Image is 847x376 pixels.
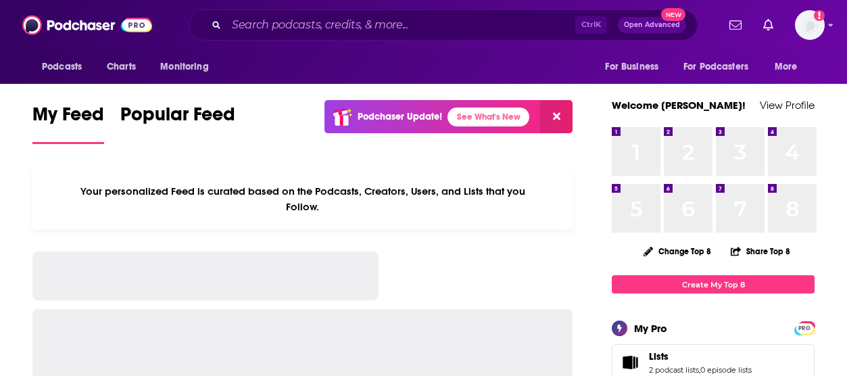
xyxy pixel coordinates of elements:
[775,57,798,76] span: More
[635,243,719,260] button: Change Top 8
[661,8,685,21] span: New
[32,103,104,144] a: My Feed
[616,353,644,372] a: Lists
[699,365,700,375] span: ,
[605,57,658,76] span: For Business
[618,17,686,33] button: Open AdvancedNew
[42,57,82,76] span: Podcasts
[120,103,235,144] a: Popular Feed
[151,54,226,80] button: open menu
[120,103,235,134] span: Popular Feed
[358,111,442,122] p: Podchaser Update!
[575,16,607,34] span: Ctrl K
[226,14,575,36] input: Search podcasts, credits, & more...
[32,54,99,80] button: open menu
[32,103,104,134] span: My Feed
[760,99,815,112] a: View Profile
[765,54,815,80] button: open menu
[796,323,813,333] a: PRO
[649,350,669,362] span: Lists
[624,22,680,28] span: Open Advanced
[795,10,825,40] img: User Profile
[32,168,573,230] div: Your personalized Feed is curated based on the Podcasts, Creators, Users, and Lists that you Follow.
[107,57,136,76] span: Charts
[98,54,144,80] a: Charts
[160,57,208,76] span: Monitoring
[700,365,752,375] a: 0 episode lists
[649,365,699,375] a: 2 podcast lists
[22,12,152,38] img: Podchaser - Follow, Share and Rate Podcasts
[447,108,529,126] a: See What's New
[612,275,815,293] a: Create My Top 8
[795,10,825,40] span: Logged in as aridings
[675,54,768,80] button: open menu
[796,323,813,333] span: PRO
[189,9,698,41] div: Search podcasts, credits, & more...
[758,14,779,37] a: Show notifications dropdown
[649,350,752,362] a: Lists
[683,57,748,76] span: For Podcasters
[730,238,791,264] button: Share Top 8
[724,14,747,37] a: Show notifications dropdown
[596,54,675,80] button: open menu
[814,10,825,21] svg: Add a profile image
[612,99,746,112] a: Welcome [PERSON_NAME]!
[795,10,825,40] button: Show profile menu
[634,322,667,335] div: My Pro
